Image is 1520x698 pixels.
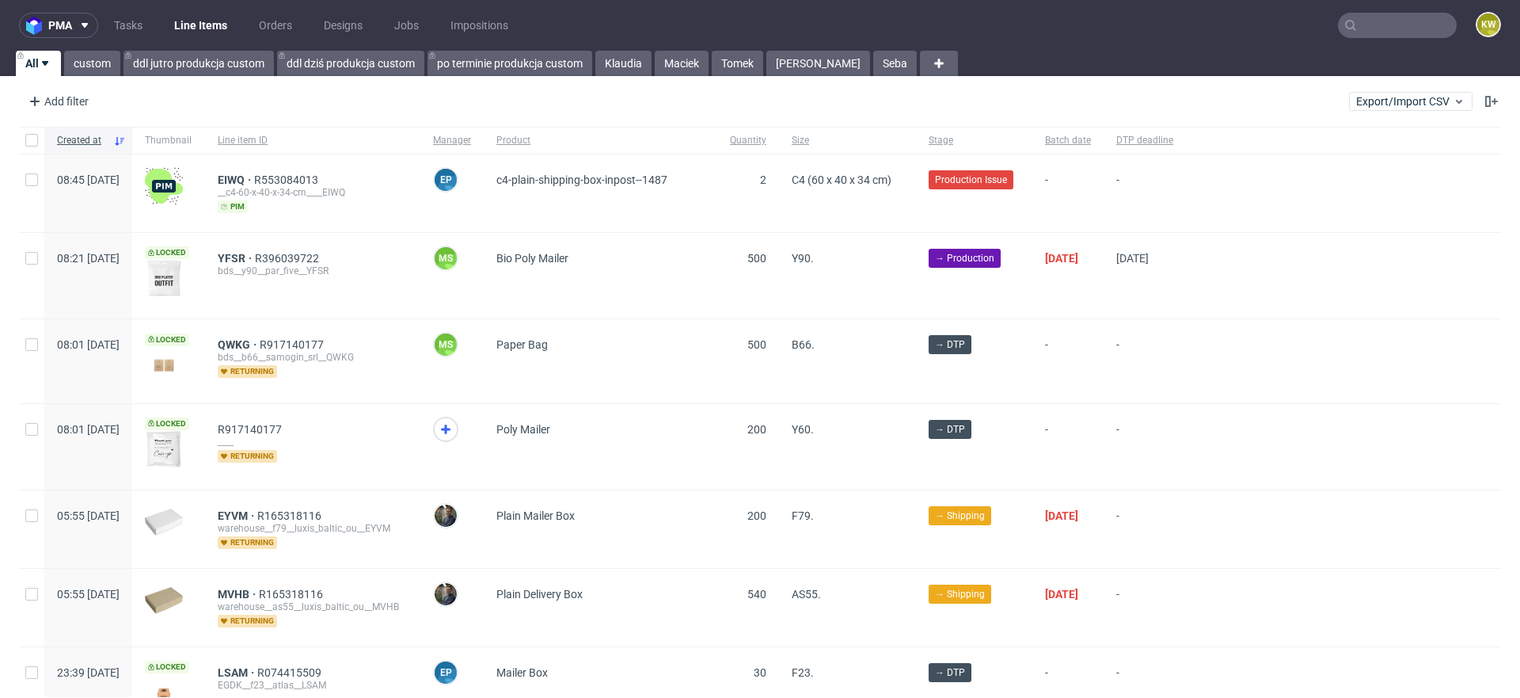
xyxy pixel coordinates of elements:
span: returning [218,365,277,378]
span: - [1116,588,1173,627]
span: 08:21 [DATE] [57,252,120,265]
div: Add filter [22,89,92,114]
span: pim [218,200,248,213]
a: custom [64,51,120,76]
span: Locked [145,246,189,259]
figcaption: KW [1477,13,1499,36]
span: Mailer Box [496,666,548,679]
a: All [16,51,61,76]
span: 08:01 [DATE] [57,423,120,436]
span: - [1116,338,1173,383]
span: Line item ID [218,134,408,147]
button: pma [19,13,98,38]
a: Klaudia [595,51,652,76]
span: Locked [145,661,189,673]
a: YFSR [218,252,255,265]
span: Y90. [792,252,814,265]
span: returning [218,615,277,627]
span: B66. [792,338,815,351]
a: R074415509 [257,666,325,679]
a: LSAM [218,666,257,679]
span: → DTP [935,338,965,352]
span: 08:01 [DATE] [57,338,120,351]
span: Y60. [792,423,814,436]
a: Maciek [655,51,709,76]
a: Designs [314,13,372,38]
span: 30 [754,666,766,679]
span: Manager [433,134,471,147]
span: Poly Mailer [496,423,550,436]
span: Bio Poly Mailer [496,252,568,265]
a: R917140177 [218,423,285,436]
span: F79. [792,509,814,522]
div: warehouse__as55__luxis_baltic_ou__MVHB [218,601,408,613]
a: [PERSON_NAME] [766,51,870,76]
span: - [1116,509,1173,549]
figcaption: EP [435,662,457,684]
a: ddl dziś produkcja custom [277,51,424,76]
span: Batch date [1045,134,1091,147]
a: Orders [249,13,302,38]
div: bds__b66__samogin_srl__QWKG [218,351,408,364]
img: data [145,352,183,377]
span: Paper Bag [496,338,548,351]
div: EGDK__f23__atlas__LSAM [218,679,408,692]
span: [DATE] [1116,252,1149,265]
span: 2 [760,174,766,186]
a: Seba [873,51,917,76]
a: R165318116 [259,588,326,601]
a: Impositions [441,13,518,38]
span: R553084013 [254,174,321,186]
span: DTP deadline [1116,134,1173,147]
div: ____ [218,436,408,448]
span: QWKG [218,338,260,351]
span: [DATE] [1045,588,1078,601]
span: - [1045,423,1091,471]
span: [DATE] [1045,509,1078,522]
span: → DTP [935,666,965,680]
img: plain-eco-white.f1cb12edca64b5eabf5f.png [145,509,183,536]
figcaption: EP [435,169,457,191]
span: AS55. [792,588,821,601]
a: EIWQ [218,174,254,186]
span: [DATE] [1045,252,1078,265]
span: c4-plain-shipping-box-inpost--1487 [496,174,667,186]
span: Locked [145,418,189,430]
span: - [1116,423,1173,471]
span: Created at [57,134,107,147]
span: 200 [747,423,766,436]
span: Production Issue [935,173,1007,187]
a: Jobs [385,13,428,38]
img: version_two_editor_design [145,259,183,297]
span: returning [218,536,277,549]
span: Plain Mailer Box [496,509,575,522]
span: R396039722 [255,252,322,265]
a: R917140177 [260,338,327,351]
img: Maciej Sobola [435,583,457,605]
span: 540 [747,588,766,601]
span: Export/Import CSV [1356,95,1465,108]
span: 08:45 [DATE] [57,174,120,186]
span: → Shipping [935,509,985,523]
div: bds__y90__par_five__YFSR [218,265,408,277]
span: - [1045,338,1091,383]
span: 500 [747,252,766,265]
span: MVHB [218,588,259,601]
a: po terminie produkcja custom [427,51,592,76]
a: EYVM [218,509,257,522]
img: logo [26,17,48,35]
a: Tasks [104,13,152,38]
img: plain-eco.9b3ba858dad33fd82c36.png [145,587,183,614]
figcaption: MS [435,334,457,356]
div: warehouse__f79__luxis_baltic_ou__EYVM [218,522,408,535]
a: R165318116 [257,509,325,522]
a: Line Items [165,13,237,38]
span: Plain Delivery Box [496,588,583,601]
